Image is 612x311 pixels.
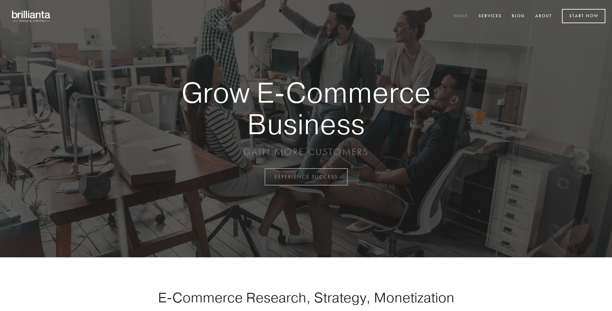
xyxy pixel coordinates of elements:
a: Start Now [562,9,605,23]
a: EXPERIENCE SUCCESS [265,168,348,185]
strong: Grow E-Commerce Business [158,77,454,139]
a: Home [449,11,473,22]
a: Services [474,11,506,22]
a: About [531,11,556,22]
p: GAIN MORE CUSTOMERS [158,146,454,158]
h1: E-Commerce Research, Strategy, Monetization [137,289,475,306]
img: brillianta - research, strategy, marketing [7,7,56,26]
a: Blog [507,11,529,22]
